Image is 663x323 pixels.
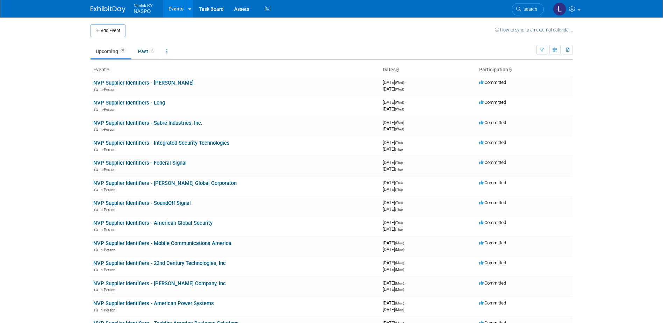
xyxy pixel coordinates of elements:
span: (Mon) [395,261,404,265]
span: [DATE] [383,187,403,192]
a: NVP Supplier Identifiers - Integrated Security Technologies [93,140,230,146]
span: Committed [479,160,506,165]
span: [DATE] [383,100,406,105]
span: [DATE] [383,227,403,232]
span: (Mon) [395,301,404,305]
span: In-Person [100,248,117,252]
a: Sort by Start Date [396,67,399,72]
img: In-Person Event [94,107,98,111]
th: Participation [476,64,573,76]
span: [DATE] [383,166,403,172]
span: In-Person [100,107,117,112]
span: (Thu) [395,228,403,231]
span: Nimlok KY [134,1,153,9]
span: (Wed) [395,101,404,105]
img: In-Person Event [94,228,98,231]
span: Committed [479,100,506,105]
span: - [405,120,406,125]
span: In-Person [100,268,117,272]
span: In-Person [100,148,117,152]
span: Committed [479,280,506,286]
span: Committed [479,260,506,265]
span: [DATE] [383,260,406,265]
a: NVP Supplier Identifiers - [PERSON_NAME] Company, Inc [93,280,226,287]
a: Sort by Event Name [106,67,109,72]
span: [DATE] [383,247,404,252]
span: (Mon) [395,248,404,252]
span: Committed [479,80,506,85]
span: - [404,160,405,165]
span: (Thu) [395,161,403,165]
a: NVP Supplier Identifiers - [PERSON_NAME] Global Corporaton [93,180,237,186]
a: Sort by Participation Type [508,67,512,72]
span: Search [521,7,537,12]
span: In-Person [100,167,117,172]
span: [DATE] [383,200,405,205]
a: Upcoming60 [91,45,131,58]
span: Committed [479,140,506,145]
a: Past5 [133,45,160,58]
span: - [405,100,406,105]
a: NVP Supplier Identifiers - SoundOff Signal [93,200,191,206]
span: In-Person [100,288,117,292]
span: [DATE] [383,267,404,272]
span: - [404,180,405,185]
span: [DATE] [383,120,406,125]
a: NVP Supplier Identifiers - 22nd Century Technologies, Inc [93,260,226,266]
span: (Thu) [395,148,403,151]
span: (Wed) [395,107,404,111]
span: (Mon) [395,281,404,285]
span: Committed [479,220,506,225]
span: 60 [118,48,126,53]
span: In-Person [100,188,117,192]
img: In-Person Event [94,188,98,191]
span: (Wed) [395,121,404,125]
span: (Mon) [395,288,404,292]
span: (Thu) [395,208,403,211]
a: NVP Supplier Identifiers - American Power Systems [93,300,214,307]
a: How to sync to an external calendar... [495,27,573,33]
span: - [404,220,405,225]
span: [DATE] [383,307,404,312]
span: - [405,240,406,245]
span: Committed [479,200,506,205]
span: - [404,140,405,145]
a: NVP Supplier Identifiers - Federal Signal [93,160,187,166]
span: [DATE] [383,126,404,131]
a: NVP Supplier Identifiers - Long [93,100,165,106]
span: (Thu) [395,181,403,185]
span: Committed [479,120,506,125]
a: NVP Supplier Identifiers - American Global Security [93,220,212,226]
span: [DATE] [383,220,405,225]
span: [DATE] [383,80,406,85]
th: Dates [380,64,476,76]
span: (Thu) [395,221,403,225]
span: (Thu) [395,188,403,192]
span: (Mon) [395,308,404,312]
span: - [405,300,406,306]
span: [DATE] [383,140,405,145]
span: [DATE] [383,86,404,92]
span: [DATE] [383,300,406,306]
a: Search [512,3,544,15]
span: - [405,80,406,85]
span: In-Person [100,87,117,92]
img: ExhibitDay [91,6,125,13]
span: In-Person [100,208,117,212]
span: [DATE] [383,287,404,292]
span: Committed [479,240,506,245]
span: (Mon) [395,241,404,245]
span: (Thu) [395,141,403,145]
span: - [404,200,405,205]
span: [DATE] [383,146,403,152]
span: (Wed) [395,87,404,91]
span: 5 [149,48,154,53]
span: NASPO [134,8,151,14]
span: (Wed) [395,127,404,131]
span: [DATE] [383,280,406,286]
span: In-Person [100,308,117,313]
img: In-Person Event [94,127,98,131]
span: [DATE] [383,160,405,165]
img: In-Person Event [94,167,98,171]
img: In-Person Event [94,268,98,271]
